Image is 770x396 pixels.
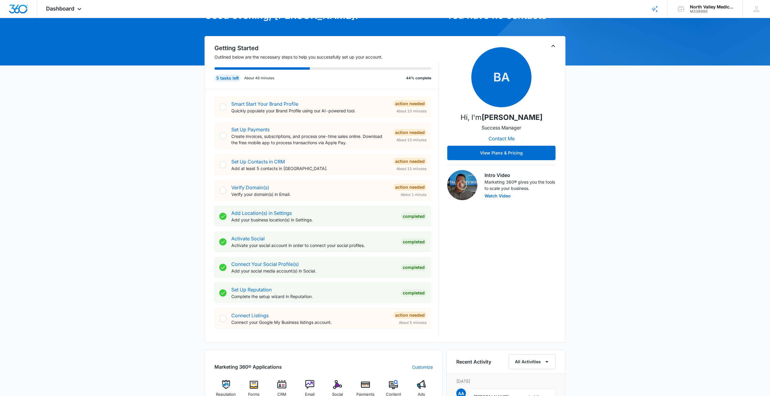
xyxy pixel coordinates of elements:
p: About 46 minutes [244,75,274,81]
div: Completed [401,238,427,245]
span: About 15 minutes [396,137,427,143]
p: 44% complete [406,75,431,81]
strong: [PERSON_NAME] [482,113,543,122]
span: About 10 minutes [396,108,427,114]
p: Create invoices, subscriptions, and process one-time sales online. Download the free mobile app t... [231,133,389,146]
div: Action Needed [393,129,427,136]
a: Set Up Payments [231,126,269,133]
span: BA [471,47,531,107]
button: Contact Me [482,131,521,146]
a: Customize [412,364,433,370]
h2: Marketing 360® Applications [214,363,282,370]
div: Action Needed [393,100,427,107]
a: Set Up Contacts in CRM [231,159,285,165]
span: About 5 minutes [399,320,427,325]
p: Add your business location(s) in Settings. [231,217,396,223]
h6: Recent Activity [456,358,491,365]
p: Add your social media account(s) in Social. [231,268,396,274]
a: Set Up Reputation [231,287,272,293]
p: Verify your domain(s) in Email. [231,191,389,197]
p: Outlined below are the necessary steps to help you successfully set up your account. [214,54,439,60]
div: account name [690,5,734,9]
a: Smart Start Your Brand Profile [231,101,298,107]
button: Watch Video [485,194,511,198]
p: Connect your Google My Business listings account. [231,319,389,325]
p: Success Manager [482,124,521,131]
a: Add Location(s) in Settings [231,210,292,216]
p: Quickly populate your Brand Profile using our AI-powered tool. [231,108,389,114]
div: Completed [401,289,427,297]
div: Action Needed [393,312,427,319]
a: Connect Your Social Profile(s) [231,261,299,267]
p: Add at least 5 contacts in [GEOGRAPHIC_DATA]. [231,165,389,172]
span: About 15 minutes [396,166,427,172]
div: Completed [401,264,427,271]
a: Activate Social [231,236,265,242]
p: Activate your social account in order to connect your social profiles. [231,242,396,248]
a: Verify Domain(s) [231,184,269,190]
img: Intro Video [447,170,477,200]
p: Complete the setup wizard in Reputation. [231,293,396,300]
p: Hi, I'm [460,112,543,123]
div: Action Needed [393,184,427,191]
button: All Activities [509,354,556,369]
span: About 1 minute [401,192,427,197]
p: Marketing 360® gives you the tools to scale your business. [485,179,556,191]
div: 5 tasks left [214,75,241,82]
a: Connect Listings [231,312,269,318]
div: Completed [401,213,427,220]
div: account id [690,9,734,14]
h2: Getting Started [214,44,439,53]
button: View Plans & Pricing [447,146,556,160]
h3: Intro Video [485,172,556,179]
div: Action Needed [393,158,427,165]
p: [DATE] [456,378,556,384]
button: Toggle Collapse [550,42,557,50]
span: Dashboard [46,5,74,12]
